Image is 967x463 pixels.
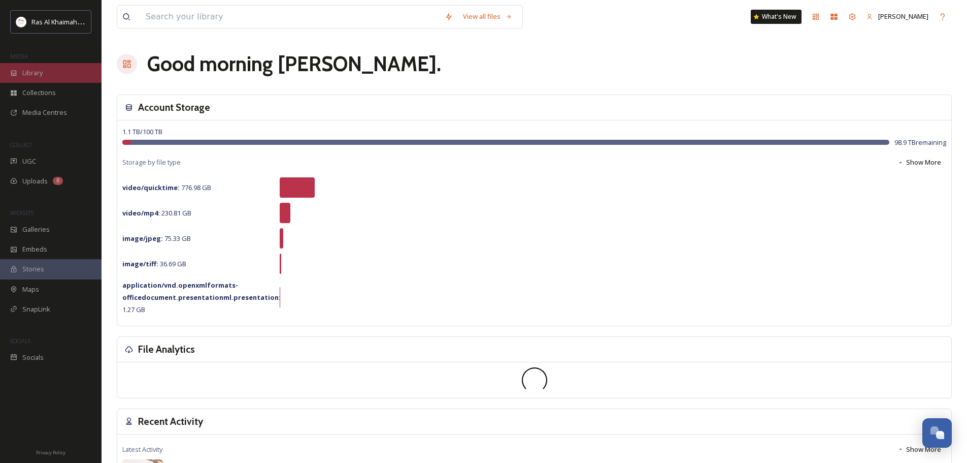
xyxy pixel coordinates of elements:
[16,17,26,27] img: Logo_RAKTDA_RGB-01.png
[22,244,47,254] span: Embeds
[894,138,946,147] span: 98.9 TB remaining
[138,342,195,357] h3: File Analytics
[458,7,517,26] a: View all files
[22,304,50,314] span: SnapLink
[861,7,933,26] a: [PERSON_NAME]
[22,108,67,117] span: Media Centres
[22,264,44,274] span: Stories
[892,152,946,172] button: Show More
[122,208,191,218] span: 230.81 GB
[22,157,36,166] span: UGC
[751,10,802,24] a: What's New
[122,234,163,243] strong: image/jpeg :
[10,52,28,60] span: MEDIA
[122,259,186,268] span: 36.69 GB
[892,440,946,459] button: Show More
[138,100,210,115] h3: Account Storage
[31,17,175,26] span: Ras Al Khaimah Tourism Development Authority
[141,6,440,28] input: Search your library
[22,353,44,362] span: Socials
[122,208,160,218] strong: video/mp4 :
[122,127,162,136] span: 1.1 TB / 100 TB
[122,158,181,167] span: Storage by file type
[53,177,63,185] div: 8
[922,418,952,448] button: Open Chat
[22,68,43,78] span: Library
[36,446,65,458] a: Privacy Policy
[138,414,203,429] h3: Recent Activity
[36,449,65,456] span: Privacy Policy
[122,183,180,192] strong: video/quicktime :
[10,141,32,148] span: COLLECT
[10,337,30,345] span: SOCIALS
[22,88,56,98] span: Collections
[22,176,48,186] span: Uploads
[122,259,158,268] strong: image/tiff :
[122,234,191,243] span: 75.33 GB
[878,12,928,21] span: [PERSON_NAME]
[147,49,441,79] h1: Good morning [PERSON_NAME] .
[122,281,281,314] span: 1.27 GB
[22,285,39,294] span: Maps
[122,183,211,192] span: 776.98 GB
[122,281,281,302] strong: application/vnd.openxmlformats-officedocument.presentationml.presentation :
[22,225,50,234] span: Galleries
[122,445,162,454] span: Latest Activity
[10,209,34,217] span: WIDGETS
